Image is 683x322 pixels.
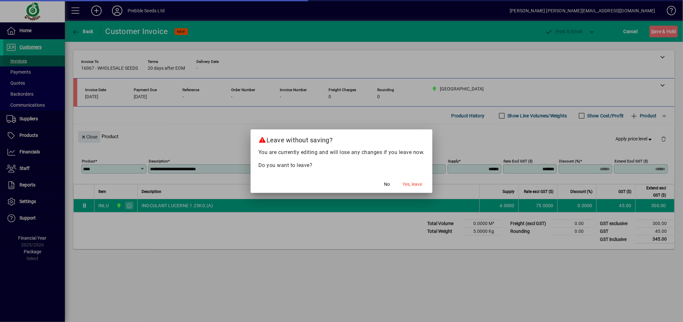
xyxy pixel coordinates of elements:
[258,161,425,169] p: Do you want to leave?
[251,129,433,148] h2: Leave without saving?
[403,181,422,188] span: Yes, leave
[400,179,425,190] button: Yes, leave
[384,181,390,188] span: No
[258,149,425,156] p: You are currently editing and will lose any changes if you leave now.
[377,179,397,190] button: No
